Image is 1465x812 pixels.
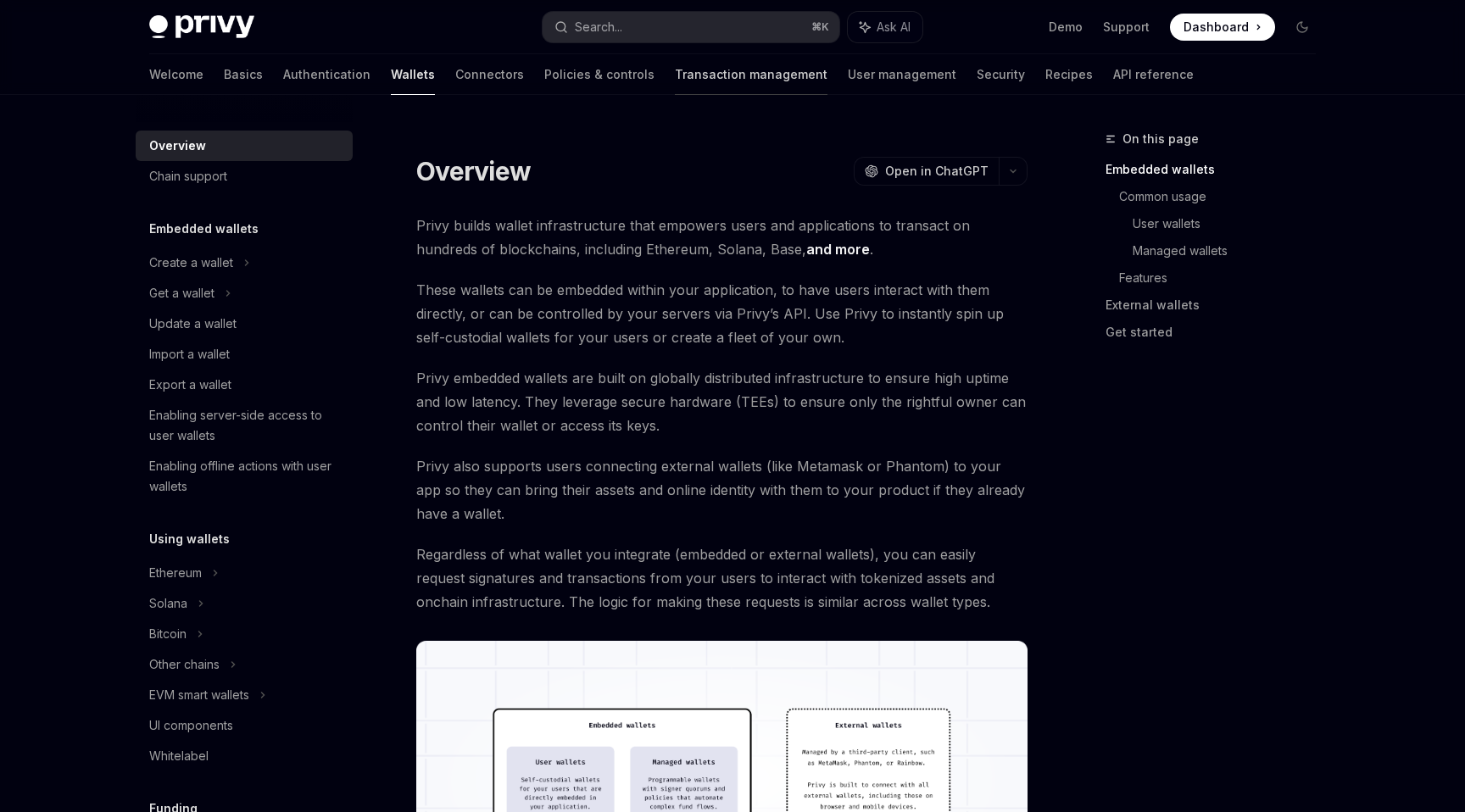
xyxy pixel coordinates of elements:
[1133,210,1329,237] a: User wallets
[149,746,209,766] div: Whitelabel
[149,283,214,303] div: Get a wallet
[416,278,1028,349] span: These wallets can be embedded within your application, to have users interact with them directly,...
[1184,19,1249,36] span: Dashboard
[575,17,622,37] div: Search...
[149,563,202,583] div: Ethereum
[1049,19,1083,36] a: Demo
[149,456,343,497] div: Enabling offline actions with user wallets
[136,161,353,192] a: Chain support
[149,219,259,239] h5: Embedded wallets
[1103,19,1150,36] a: Support
[149,166,227,186] div: Chain support
[854,157,999,186] button: Open in ChatGPT
[877,19,911,36] span: Ask AI
[1170,14,1275,41] a: Dashboard
[149,405,343,446] div: Enabling server-side access to user wallets
[885,163,989,180] span: Open in ChatGPT
[149,624,187,644] div: Bitcoin
[1106,292,1329,319] a: External wallets
[811,20,829,34] span: ⌘ K
[1106,319,1329,346] a: Get started
[977,54,1025,95] a: Security
[848,54,956,95] a: User management
[149,529,230,549] h5: Using wallets
[136,710,353,741] a: UI components
[136,370,353,400] a: Export a wallet
[149,253,233,273] div: Create a wallet
[149,54,203,95] a: Welcome
[136,400,353,451] a: Enabling server-side access to user wallets
[136,309,353,339] a: Update a wallet
[149,685,249,705] div: EVM smart wallets
[543,12,839,42] button: Search...⌘K
[149,314,237,334] div: Update a wallet
[416,366,1028,437] span: Privy embedded wallets are built on globally distributed infrastructure to ensure high uptime and...
[283,54,370,95] a: Authentication
[806,241,870,259] a: and more
[848,12,922,42] button: Ask AI
[149,344,230,364] div: Import a wallet
[1122,129,1199,149] span: On this page
[416,156,531,186] h1: Overview
[1106,156,1329,183] a: Embedded wallets
[149,136,206,156] div: Overview
[149,375,231,395] div: Export a wallet
[416,542,1028,614] span: Regardless of what wallet you integrate (embedded or external wallets), you can easily request si...
[391,54,435,95] a: Wallets
[149,15,254,39] img: dark logo
[136,451,353,502] a: Enabling offline actions with user wallets
[149,715,233,736] div: UI components
[136,741,353,771] a: Whitelabel
[1289,14,1316,41] button: Toggle dark mode
[416,214,1028,261] span: Privy builds wallet infrastructure that empowers users and applications to transact on hundreds o...
[455,54,524,95] a: Connectors
[1045,54,1093,95] a: Recipes
[136,131,353,161] a: Overview
[1119,183,1329,210] a: Common usage
[675,54,827,95] a: Transaction management
[149,593,187,614] div: Solana
[1133,237,1329,264] a: Managed wallets
[1119,264,1329,292] a: Features
[1113,54,1194,95] a: API reference
[416,454,1028,526] span: Privy also supports users connecting external wallets (like Metamask or Phantom) to your app so t...
[149,654,220,675] div: Other chains
[544,54,655,95] a: Policies & controls
[136,339,353,370] a: Import a wallet
[224,54,263,95] a: Basics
